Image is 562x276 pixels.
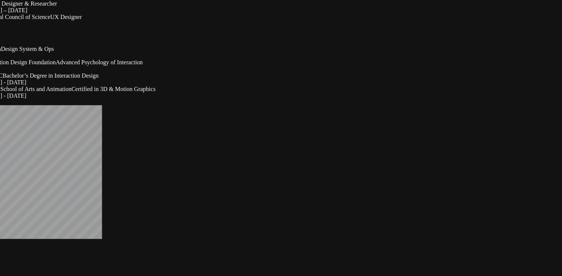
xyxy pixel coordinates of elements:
[71,86,155,92] span: Certified in 3D & Motion Graphics
[3,72,98,79] span: Bachelor’s Degree in Interaction Design
[1,46,54,52] span: Design System & Ops
[50,14,82,20] span: UX Designer
[56,59,143,65] span: Advanced Psychology of Interaction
